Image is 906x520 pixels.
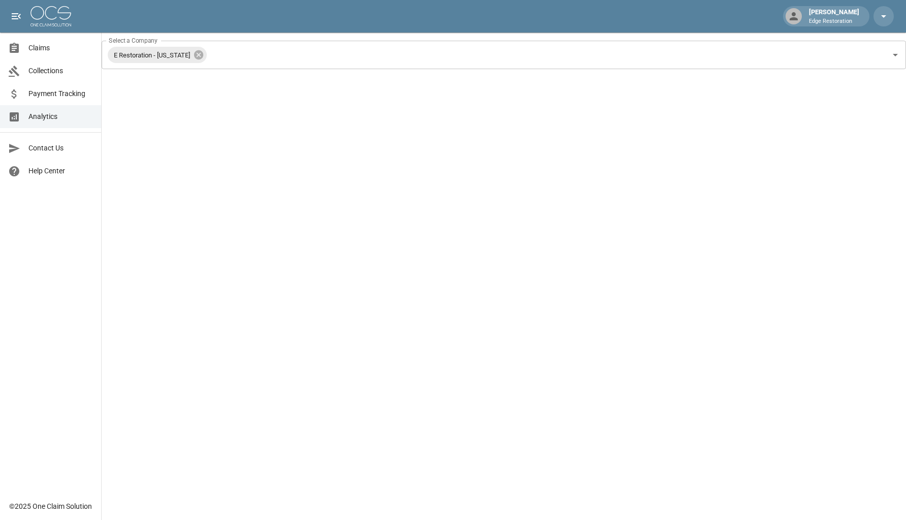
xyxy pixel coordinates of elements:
div: E Restoration - [US_STATE] [108,47,207,63]
span: Analytics [28,111,93,122]
span: Claims [28,43,93,53]
span: Help Center [28,166,93,176]
span: Contact Us [28,143,93,154]
span: Collections [28,66,93,76]
button: Open [888,48,902,62]
img: ocs-logo-white-transparent.png [30,6,71,26]
label: Select a Company [109,36,158,45]
div: © 2025 One Claim Solution [9,501,92,511]
button: open drawer [6,6,26,26]
span: Payment Tracking [28,88,93,99]
div: [PERSON_NAME] [805,7,863,25]
p: Edge Restoration [809,17,859,26]
span: E Restoration - [US_STATE] [108,49,196,61]
iframe: Embedded Dashboard [102,69,906,517]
